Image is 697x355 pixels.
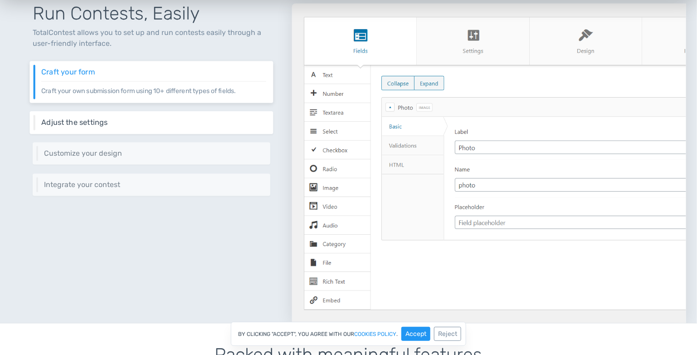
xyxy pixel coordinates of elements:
p: Craft your own submission form using 10+ different types of fields. [41,81,267,96]
img: Fields [292,4,686,323]
button: Accept [401,327,430,341]
h1: Run Contests, Easily [33,4,270,24]
div: By clicking "Accept", you agree with our . [231,322,466,346]
h6: Adjust the settings [41,118,267,127]
button: Reject [434,327,461,341]
p: TotalContest allows you to set up and run contests easily through a user-friendly interface. [33,27,270,49]
h6: Integrate your contest [44,181,263,189]
h6: Craft your form [41,68,267,76]
a: cookies policy [354,331,396,337]
h6: Customize your design [44,149,263,158]
p: Keep your website's design consistent by customizing the design to match your branding guidelines. [44,158,263,158]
